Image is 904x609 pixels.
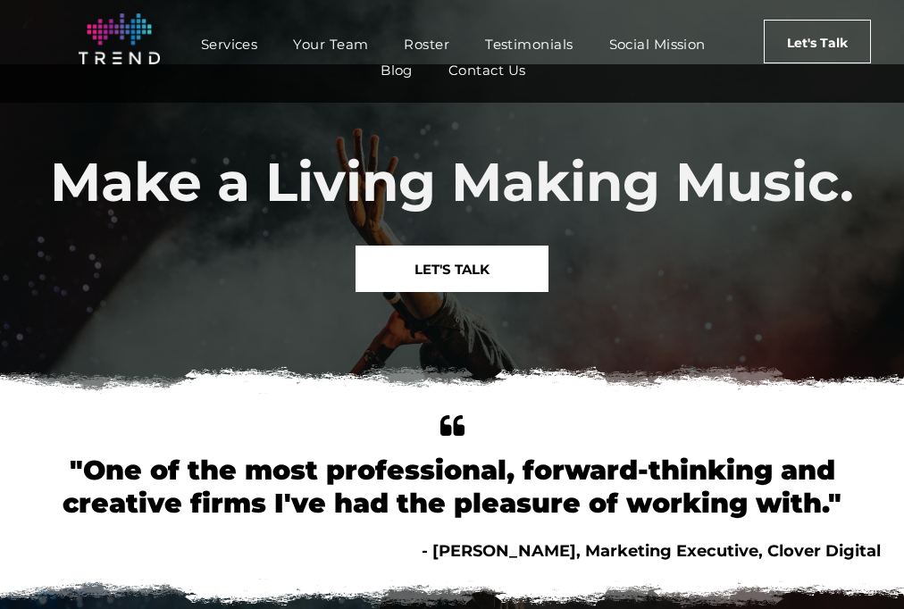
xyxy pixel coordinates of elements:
span: LET'S TALK [414,246,490,292]
span: Let's Talk [787,21,848,65]
img: logo [79,13,161,64]
a: Your Team [275,31,386,57]
span: - [PERSON_NAME], Marketing Executive, Clover Digital [422,541,881,561]
a: Let's Talk [764,20,871,63]
a: LET'S TALK [356,246,548,292]
a: Social Mission [591,31,724,57]
a: Roster [386,31,467,57]
a: Testimonials [467,31,590,57]
a: Contact Us [431,57,544,83]
font: "One of the most professional, forward-thinking and creative firms I've had the pleasure of worki... [63,454,841,520]
a: Services [183,31,276,57]
span: Make a Living Making Music. [50,149,854,214]
a: Blog [363,57,431,83]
